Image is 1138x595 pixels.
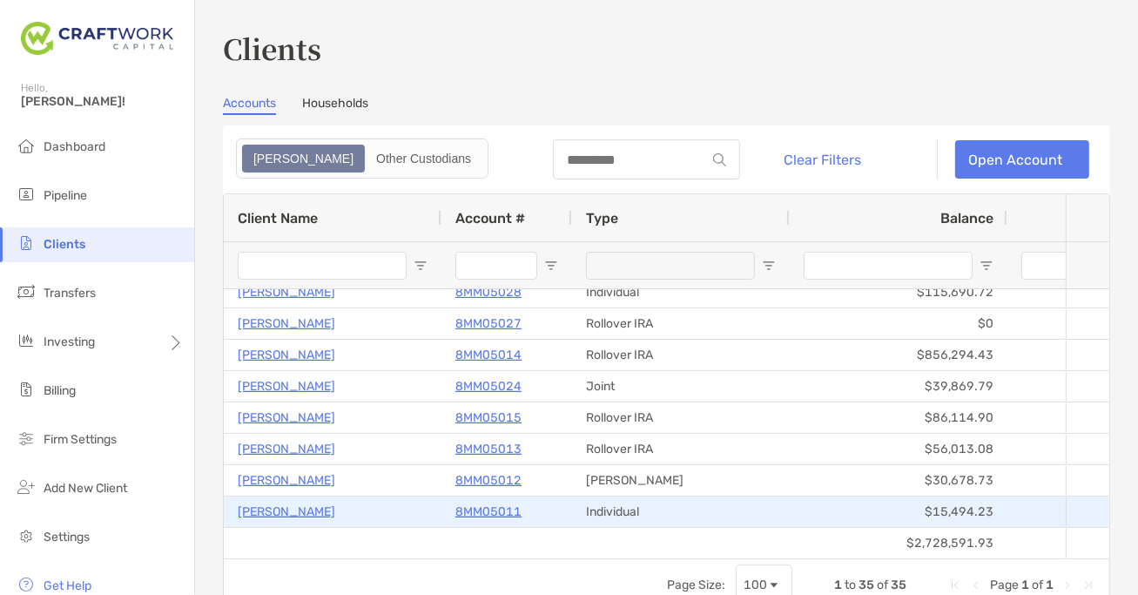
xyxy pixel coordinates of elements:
[44,139,105,154] span: Dashboard
[940,210,993,227] span: Balance
[1046,578,1054,592] span: 1
[16,184,37,205] img: pipeline icon
[544,259,558,273] button: Open Filter Menu
[16,233,37,254] img: clients icon
[16,574,37,595] img: get-help icon
[1061,578,1074,592] div: Next Page
[969,578,983,592] div: Previous Page
[238,501,335,523] p: [PERSON_NAME]
[455,313,522,335] a: 8MM05027
[790,308,1007,339] div: $0
[790,497,1007,527] div: $15,494.23
[44,481,127,496] span: Add New Client
[455,470,522,491] a: 8MM05012
[455,281,522,303] a: 8MM05028
[238,438,335,460] a: [PERSON_NAME]
[790,340,1007,370] div: $856,294.43
[302,96,368,115] a: Households
[891,578,906,592] span: 35
[44,383,76,398] span: Billing
[455,252,537,280] input: Account # Filter Input
[44,335,95,349] span: Investing
[414,259,428,273] button: Open Filter Menu
[236,139,488,179] div: segmented control
[572,371,790,402] div: Joint
[44,237,85,252] span: Clients
[16,477,37,497] img: add_new_client icon
[238,210,318,227] span: Client Name
[16,428,37,449] img: firm-settings icon
[455,501,522,523] a: 8MM05011
[790,277,1007,308] div: $115,690.72
[804,252,973,280] input: Balance Filter Input
[1081,578,1095,592] div: Last Page
[44,188,87,203] span: Pipeline
[16,135,37,156] img: dashboard icon
[44,432,117,447] span: Firm Settings
[238,252,407,280] input: Client Name Filter Input
[834,578,842,592] span: 1
[572,497,790,527] div: Individual
[44,530,90,544] span: Settings
[713,153,726,166] img: input icon
[980,259,993,273] button: Open Filter Menu
[44,578,91,593] span: Get Help
[744,578,767,592] div: 100
[790,402,1007,433] div: $86,114.90
[1021,578,1029,592] span: 1
[572,434,790,464] div: Rollover IRA
[367,146,481,171] div: Other Custodians
[223,28,1110,68] h3: Clients
[238,470,335,491] a: [PERSON_NAME]
[16,330,37,351] img: investing icon
[845,578,856,592] span: to
[21,7,173,70] img: Zoe Logo
[572,308,790,339] div: Rollover IRA
[244,146,363,171] div: Zoe
[790,434,1007,464] div: $56,013.08
[572,465,790,496] div: [PERSON_NAME]
[455,407,522,429] a: 8MM05015
[44,286,96,301] span: Transfers
[223,96,276,115] a: Accounts
[790,371,1007,402] div: $39,869.79
[21,94,184,109] span: [PERSON_NAME]!
[790,528,1007,558] div: $2,728,591.93
[758,140,875,179] button: Clear Filters
[455,375,522,397] a: 8MM05024
[790,465,1007,496] div: $30,678.73
[238,407,335,429] a: [PERSON_NAME]
[667,578,725,592] div: Page Size:
[1032,578,1043,592] span: of
[859,578,874,592] span: 35
[455,344,522,366] a: 8MM05014
[238,344,335,366] a: [PERSON_NAME]
[762,259,776,273] button: Open Filter Menu
[16,379,37,400] img: billing icon
[455,438,522,460] a: 8MM05013
[238,281,335,303] a: [PERSON_NAME]
[990,578,1019,592] span: Page
[16,525,37,546] img: settings icon
[238,313,335,335] a: [PERSON_NAME]
[455,210,525,227] span: Account #
[16,281,37,302] img: transfers icon
[948,578,962,592] div: First Page
[238,375,335,397] a: [PERSON_NAME]
[586,210,618,227] span: Type
[572,277,790,308] div: Individual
